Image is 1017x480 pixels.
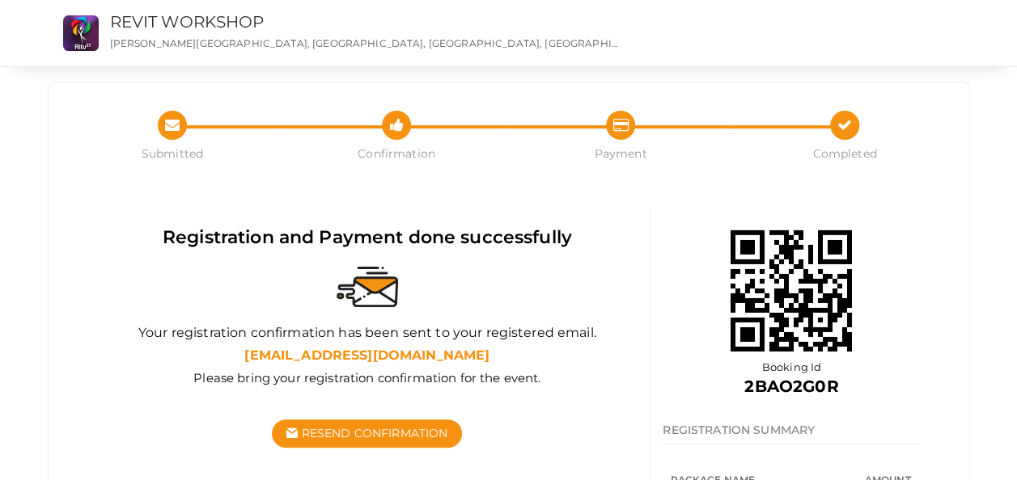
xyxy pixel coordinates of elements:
[110,36,619,50] p: [PERSON_NAME][GEOGRAPHIC_DATA], [GEOGRAPHIC_DATA], [GEOGRAPHIC_DATA], [GEOGRAPHIC_DATA], [GEOGRAP...
[61,145,285,162] span: Submitted
[762,360,821,373] span: Booking Id
[302,426,448,440] span: Resend Confirmation
[138,324,596,343] label: Your registration confirmation has been sent to your registered email.
[337,267,398,307] img: sent-email.svg
[193,369,540,386] label: Please bring your registration confirmation for the event.
[63,15,99,51] img: HTABDKGS_small.png
[272,419,462,448] button: Resend Confirmation
[710,210,872,372] img: 68eb3ab146e0fb00017b7a5d
[744,377,838,396] b: 2BAO2G0R
[97,225,638,250] div: Registration and Payment done successfully
[110,12,265,32] a: REVIT WORKSHOP
[285,145,509,162] span: Confirmation
[509,145,733,162] span: Payment
[733,145,957,162] span: Completed
[244,347,489,363] b: [EMAIL_ADDRESS][DOMAIN_NAME]
[663,423,815,437] span: REGISTRATION SUMMARY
